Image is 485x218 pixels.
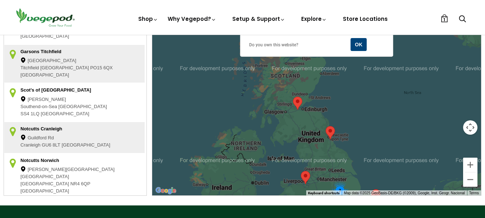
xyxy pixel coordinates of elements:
span: Titchfield [20,65,39,72]
div: 2 [330,181,349,200]
span: [GEOGRAPHIC_DATA] [41,111,89,118]
span: Cranleigh [20,142,41,149]
span: PO15 6QX [90,65,113,72]
a: Shop [138,15,158,23]
span: [GEOGRAPHIC_DATA] [59,103,107,111]
span: [GEOGRAPHIC_DATA] [20,181,69,188]
button: Zoom in [463,158,477,172]
span: [GEOGRAPHIC_DATA] [62,142,110,149]
a: Do you own this website? [249,42,298,47]
a: Explore [301,15,327,23]
span: [GEOGRAPHIC_DATA] [20,72,69,79]
div: Notcutts Cranleigh [20,126,118,133]
div: Scot's of [GEOGRAPHIC_DATA] [20,87,118,94]
button: OK [351,38,367,51]
div: Garsons Titchfield [20,48,118,56]
div: Notcutts Norwich [20,157,118,164]
span: SS4 1LQ [20,111,39,118]
span: Southend-on-Sea [20,103,57,111]
a: 1 [440,14,448,22]
button: Keyboard shortcuts [308,191,340,196]
div: Guildford Rd [20,135,118,142]
span: Map data ©2025 GeoBasis-DE/BKG (©2009), Google, Inst. Geogr. Nacional [344,191,465,195]
span: NR4 6QP [70,181,90,188]
button: Zoom out [463,172,477,187]
span: [GEOGRAPHIC_DATA] [20,33,69,40]
button: Map camera controls [463,120,477,135]
a: Terms (opens in new tab) [469,191,479,195]
span: 1 [443,16,445,23]
div: [PERSON_NAME][GEOGRAPHIC_DATA] [20,166,118,173]
span: [GEOGRAPHIC_DATA] [20,188,69,195]
span: [GEOGRAPHIC_DATA] [40,65,89,72]
a: Why Vegepod? [168,15,216,23]
div: [GEOGRAPHIC_DATA] [20,57,118,65]
div: [PERSON_NAME] [20,96,118,103]
a: Setup & Support [232,15,285,23]
span: [GEOGRAPHIC_DATA] [20,173,69,181]
img: Google [154,186,178,195]
a: Search [459,15,466,23]
a: Store Locations [343,15,388,23]
a: Open this area in Google Maps (opens a new window) [154,186,178,195]
img: Vegepod [13,7,78,28]
span: GU6 8LT [42,142,60,149]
